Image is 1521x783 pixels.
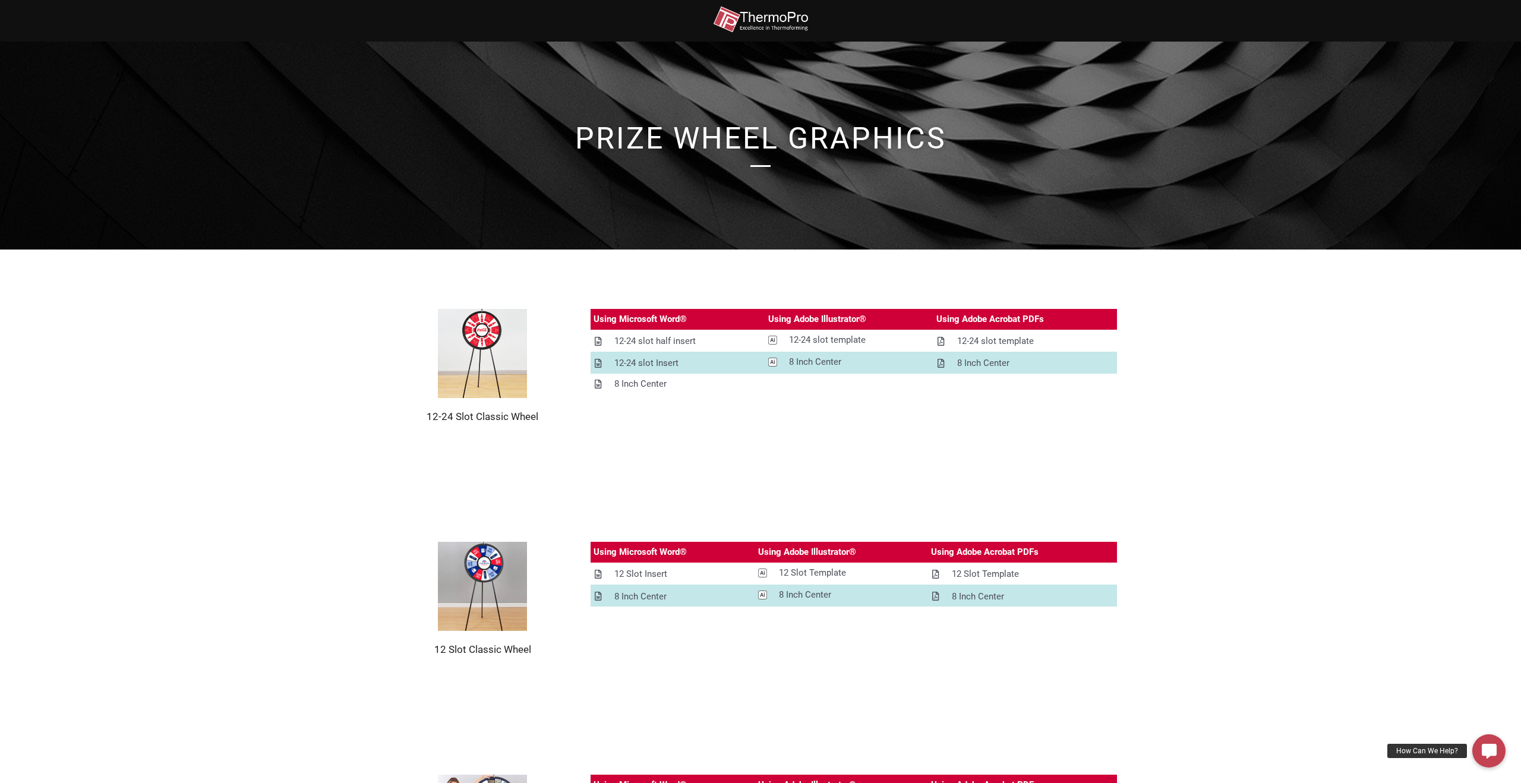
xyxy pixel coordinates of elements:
[713,6,808,33] img: thermopro-logo-non-iso
[789,333,866,348] div: 12-24 slot template
[933,353,1117,374] a: 8 Inch Center
[1472,734,1506,768] a: How Can We Help?
[614,567,667,582] div: 12 Slot Insert
[591,331,765,352] a: 12-24 slot half insert
[404,410,561,423] h2: 12-24 Slot Classic Wheel
[933,331,1117,352] a: 12-24 slot template
[614,334,696,349] div: 12-24 slot half insert
[755,585,928,605] a: 8 Inch Center
[957,356,1009,371] div: 8 Inch Center
[928,564,1116,585] a: 12 Slot Template
[779,566,846,580] div: 12 Slot Template
[591,564,755,585] a: 12 Slot Insert
[768,312,866,327] div: Using Adobe Illustrator®
[591,353,765,374] a: 12-24 slot Insert
[931,545,1039,560] div: Using Adobe Acrobat PDFs
[755,563,928,583] a: 12 Slot Template
[957,334,1034,349] div: 12-24 slot template
[614,356,679,371] div: 12-24 slot Insert
[594,545,687,560] div: Using Microsoft Word®
[789,355,841,370] div: 8 Inch Center
[952,589,1004,604] div: 8 Inch Center
[758,545,856,560] div: Using Adobe Illustrator®
[936,312,1044,327] div: Using Adobe Acrobat PDFs
[404,643,561,656] h2: 12 Slot Classic Wheel
[422,124,1099,153] h1: prize Wheel Graphics
[614,589,667,604] div: 8 Inch Center
[765,352,933,372] a: 8 Inch Center
[594,312,687,327] div: Using Microsoft Word®
[591,374,765,394] a: 8 Inch Center
[591,586,755,607] a: 8 Inch Center
[614,377,667,391] div: 8 Inch Center
[765,330,933,351] a: 12-24 slot template
[952,567,1019,582] div: 12 Slot Template
[1387,744,1467,758] div: How Can We Help?
[928,586,1116,607] a: 8 Inch Center
[779,588,831,602] div: 8 Inch Center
